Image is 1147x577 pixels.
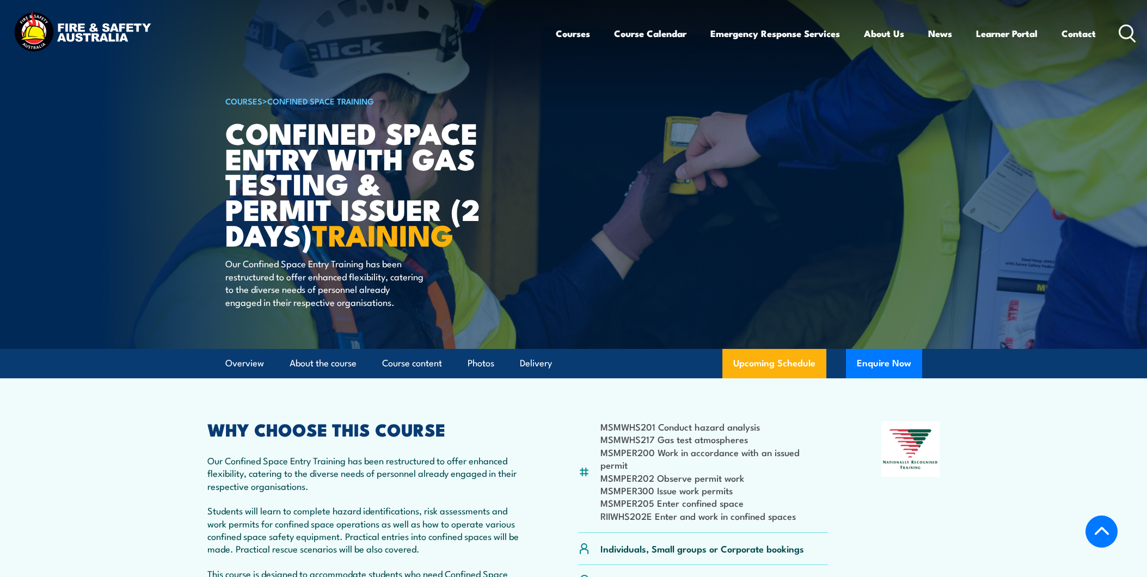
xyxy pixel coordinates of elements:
[556,19,590,48] a: Courses
[225,94,494,107] h6: >
[600,510,829,522] li: RIIWHS202E Enter and work in confined spaces
[468,349,494,378] a: Photos
[1062,19,1096,48] a: Contact
[614,19,686,48] a: Course Calendar
[207,421,525,437] h2: WHY CHOOSE THIS COURSE
[290,349,357,378] a: About the course
[600,484,829,496] li: MSMPER300 Issue work permits
[864,19,904,48] a: About Us
[312,211,453,256] strong: TRAINING
[600,433,829,445] li: MSMWHS217 Gas test atmospheres
[267,95,374,107] a: Confined Space Training
[207,504,525,555] p: Students will learn to complete hazard identifications, risk assessments and work permits for con...
[600,420,829,433] li: MSMWHS201 Conduct hazard analysis
[225,257,424,308] p: Our Confined Space Entry Training has been restructured to offer enhanced flexibility, catering t...
[976,19,1038,48] a: Learner Portal
[928,19,952,48] a: News
[722,349,826,378] a: Upcoming Schedule
[225,120,494,247] h1: Confined Space Entry with Gas Testing & Permit Issuer (2 days)
[846,349,922,378] button: Enquire Now
[207,454,525,492] p: Our Confined Space Entry Training has been restructured to offer enhanced flexibility, catering t...
[600,496,829,509] li: MSMPER205 Enter confined space
[600,471,829,484] li: MSMPER202 Observe permit work
[600,542,804,555] p: Individuals, Small groups or Corporate bookings
[225,95,262,107] a: COURSES
[710,19,840,48] a: Emergency Response Services
[520,349,552,378] a: Delivery
[881,421,940,477] img: Nationally Recognised Training logo.
[225,349,264,378] a: Overview
[382,349,442,378] a: Course content
[600,446,829,471] li: MSMPER200 Work in accordance with an issued permit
